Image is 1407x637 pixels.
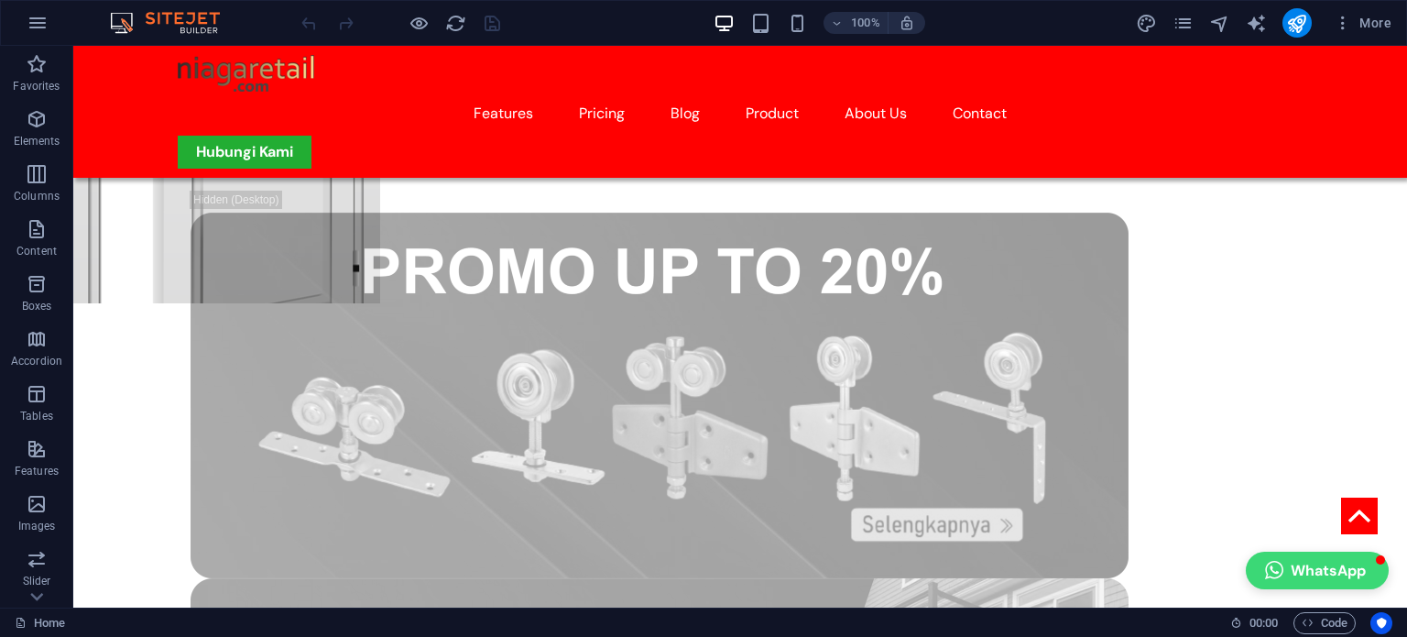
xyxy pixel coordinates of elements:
button: pages [1172,12,1194,34]
button: Usercentrics [1370,612,1392,634]
span: More [1334,14,1391,32]
a: Click to cancel selection. Double-click to open Pages [15,612,65,634]
i: Publish [1286,13,1307,34]
button: design [1136,12,1158,34]
i: On resize automatically adjust zoom level to fit chosen device. [899,15,915,31]
button: 100% [823,12,889,34]
span: 00 00 [1249,612,1278,634]
i: AI Writer [1246,13,1267,34]
p: Features [15,464,59,478]
p: Boxes [22,299,52,313]
p: Favorites [13,79,60,93]
button: WhatsApp [1172,506,1315,544]
i: Reload page [445,13,466,34]
p: Tables [20,409,53,423]
p: Slider [23,574,51,588]
button: Code [1293,612,1356,634]
p: Columns [14,189,60,203]
button: navigator [1209,12,1231,34]
button: publish [1282,8,1312,38]
span: Code [1302,612,1347,634]
button: Click here to leave preview mode and continue editing [408,12,430,34]
button: text_generator [1246,12,1268,34]
img: Editor Logo [105,12,243,34]
i: Design (Ctrl+Alt+Y) [1136,13,1157,34]
button: reload [444,12,466,34]
h6: 100% [851,12,880,34]
button: More [1326,8,1399,38]
p: Elements [14,134,60,148]
p: Images [18,519,56,533]
span: : [1262,616,1265,630]
i: Pages (Ctrl+Alt+S) [1172,13,1194,34]
p: Accordion [11,354,62,368]
p: Content [16,244,57,258]
i: Navigator [1209,13,1230,34]
h6: Session time [1230,612,1279,634]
